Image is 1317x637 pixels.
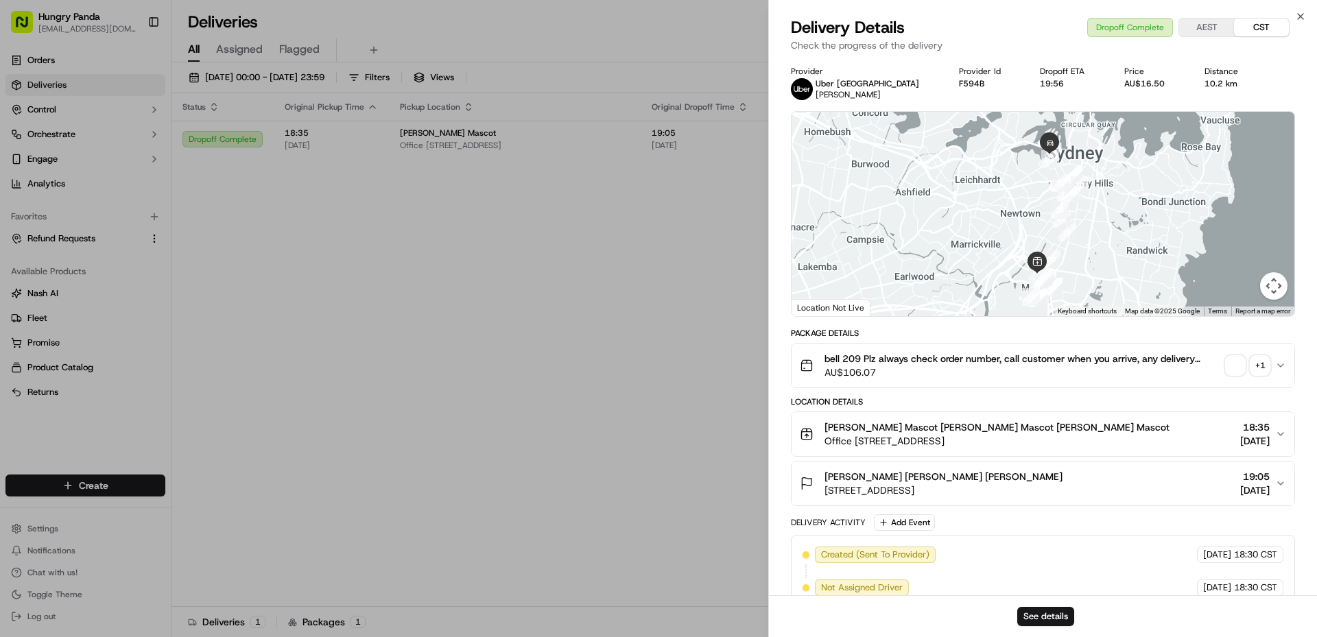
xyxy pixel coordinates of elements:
[1035,268,1053,286] div: 19
[1124,66,1183,77] div: Price
[1045,278,1063,296] div: 8
[27,250,38,261] img: 1736555255976-a54dd68f-1ca7-489b-9aae-adbdc363a1c4
[791,396,1295,407] div: Location Details
[795,298,840,316] a: Open this area in Google Maps (opens a new window)
[110,301,226,326] a: 💻API Documentation
[824,420,1170,434] span: [PERSON_NAME] Mascot [PERSON_NAME] Mascot [PERSON_NAME] Mascot
[1205,66,1256,77] div: Distance
[8,301,110,326] a: 📗Knowledge Base
[27,307,105,320] span: Knowledge Base
[1052,174,1069,192] div: 32
[1051,201,1069,219] div: 23
[233,135,250,152] button: Start new chat
[1240,434,1270,448] span: [DATE]
[14,308,25,319] div: 📗
[1058,307,1117,316] button: Keyboard shortcuts
[824,470,1063,483] span: [PERSON_NAME] [PERSON_NAME] [PERSON_NAME]
[874,514,935,531] button: Add Event
[14,178,92,189] div: Past conversations
[1057,184,1075,202] div: 24
[36,88,247,103] input: Got a question? Start typing here...
[1234,19,1289,36] button: CST
[14,237,36,259] img: Asif Zaman Khan
[62,145,189,156] div: We're available if you need us!
[1030,276,1047,293] div: 10
[43,250,111,261] span: [PERSON_NAME]
[792,344,1294,387] button: bell 209 Plz always check order number, call customer when you arrive, any delivery issues, Conta...
[1234,549,1277,561] span: 18:30 CST
[130,307,220,320] span: API Documentation
[791,517,866,528] div: Delivery Activity
[97,339,166,350] a: Powered byPylon
[45,213,50,224] span: •
[1071,176,1089,194] div: 30
[1065,166,1082,184] div: 29
[116,308,127,319] div: 💻
[14,14,41,41] img: Nash
[62,131,225,145] div: Start new chat
[1043,250,1060,268] div: 20
[1203,549,1231,561] span: [DATE]
[792,461,1294,505] button: [PERSON_NAME] [PERSON_NAME] [PERSON_NAME][STREET_ADDRESS]19:05[DATE]
[114,250,119,261] span: •
[791,38,1295,52] p: Check the progress of the delivery
[824,434,1170,448] span: Office [STREET_ADDRESS]
[1028,289,1046,307] div: 17
[1017,607,1074,626] button: See details
[791,78,813,100] img: uber-new-logo.jpeg
[959,66,1019,77] div: Provider Id
[29,131,54,156] img: 8016278978528_b943e370aa5ada12b00a_72.png
[137,340,166,350] span: Pylon
[792,299,870,316] div: Location Not Live
[792,412,1294,456] button: [PERSON_NAME] Mascot [PERSON_NAME] Mascot [PERSON_NAME] MascotOffice [STREET_ADDRESS]18:35[DATE]
[1037,269,1055,287] div: 4
[213,176,250,192] button: See all
[1058,224,1076,241] div: 21
[1250,356,1270,375] div: + 1
[1240,470,1270,483] span: 19:05
[795,298,840,316] img: Google
[1030,289,1048,307] div: 16
[824,365,1220,379] span: AU$106.07
[14,131,38,156] img: 1736555255976-a54dd68f-1ca7-489b-9aae-adbdc363a1c4
[1260,272,1288,300] button: Map camera controls
[1203,581,1231,594] span: [DATE]
[1029,265,1047,283] div: 12
[1064,184,1082,202] div: 31
[824,352,1220,365] span: bell 209 Plz always check order number, call customer when you arrive, any delivery issues, Conta...
[791,328,1295,339] div: Package Details
[1053,210,1071,228] div: 22
[824,483,1063,497] span: [STREET_ADDRESS]
[816,89,881,100] span: [PERSON_NAME]
[1022,288,1040,306] div: 18
[791,66,937,77] div: Provider
[791,16,905,38] span: Delivery Details
[53,213,85,224] span: 9月17日
[821,549,929,561] span: Created (Sent To Provider)
[1235,307,1290,315] a: Report a map error
[1065,165,1082,183] div: 27
[959,78,984,89] button: F594B
[14,55,250,77] p: Welcome 👋
[1205,78,1256,89] div: 10.2 km
[1234,581,1277,594] span: 18:30 CST
[1240,483,1270,497] span: [DATE]
[1208,307,1227,315] a: Terms (opens in new tab)
[1040,66,1102,77] div: Dropoff ETA
[1124,78,1183,89] div: AU$16.50
[1240,420,1270,434] span: 18:35
[1040,78,1102,89] div: 19:56
[1041,150,1059,168] div: 33
[1179,19,1234,36] button: AEST
[121,250,154,261] span: 8月27日
[821,581,903,594] span: Not Assigned Driver
[1226,356,1270,375] button: +1
[1029,278,1047,296] div: 9
[1030,274,1048,292] div: 13
[1125,307,1200,315] span: Map data ©2025 Google
[816,78,919,89] p: Uber [GEOGRAPHIC_DATA]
